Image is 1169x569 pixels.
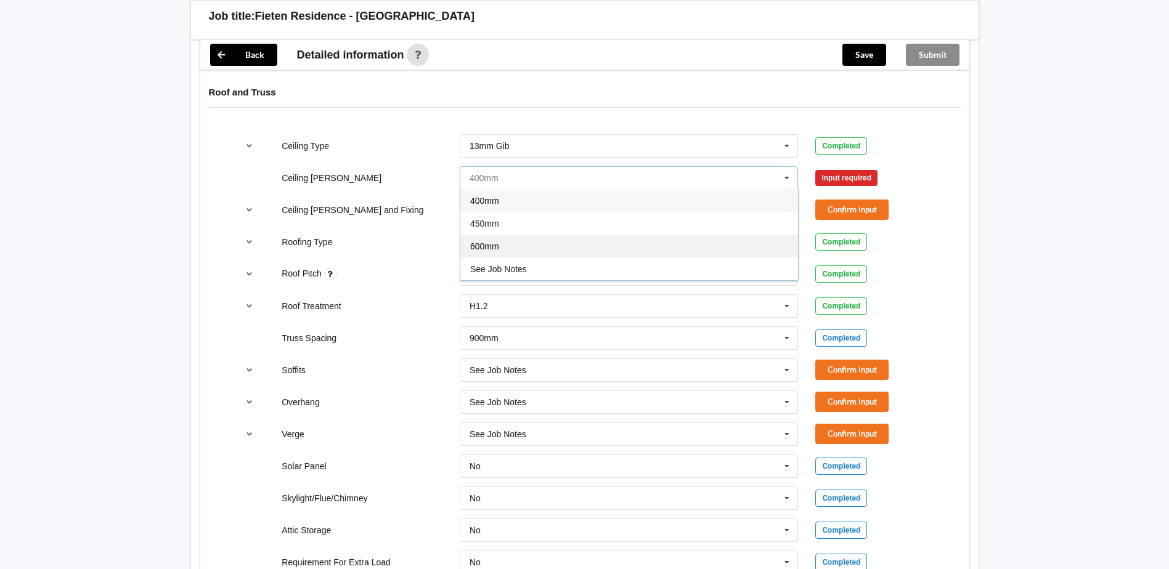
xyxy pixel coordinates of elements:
[282,205,423,215] label: Ceiling [PERSON_NAME] and Fixing
[815,522,867,539] div: Completed
[470,334,499,342] div: 900mm
[237,231,261,253] button: reference-toggle
[237,135,261,157] button: reference-toggle
[470,196,499,206] span: 400mm
[297,49,404,60] span: Detailed information
[842,44,886,66] button: Save
[815,200,889,220] button: Confirm input
[237,391,261,413] button: reference-toggle
[815,170,878,186] div: Input required
[815,392,889,412] button: Confirm input
[282,397,319,407] label: Overhang
[470,241,499,251] span: 600mm
[255,9,475,23] h3: Fieten Residence - [GEOGRAPHIC_DATA]
[237,263,261,285] button: reference-toggle
[470,142,510,150] div: 13mm Gib
[237,295,261,317] button: reference-toggle
[815,360,889,380] button: Confirm input
[815,233,867,251] div: Completed
[282,461,326,471] label: Solar Panel
[282,141,329,151] label: Ceiling Type
[470,430,526,438] div: See Job Notes
[282,268,324,278] label: Roof Pitch
[209,9,255,23] h3: Job title:
[282,301,341,311] label: Roof Treatment
[815,329,867,347] div: Completed
[282,525,331,535] label: Attic Storage
[210,44,277,66] button: Back
[470,558,481,567] div: No
[470,366,526,374] div: See Job Notes
[815,265,867,283] div: Completed
[470,494,481,502] div: No
[237,199,261,221] button: reference-toggle
[237,423,261,445] button: reference-toggle
[282,333,336,343] label: Truss Spacing
[815,458,867,475] div: Completed
[470,219,499,228] span: 450mm
[470,462,481,470] div: No
[470,398,526,406] div: See Job Notes
[209,86,961,98] h4: Roof and Truss
[470,526,481,535] div: No
[282,365,306,375] label: Soffits
[237,359,261,381] button: reference-toggle
[282,493,367,503] label: Skylight/Flue/Chimney
[282,237,332,247] label: Roofing Type
[815,424,889,444] button: Confirm input
[815,137,867,155] div: Completed
[282,173,381,183] label: Ceiling [PERSON_NAME]
[282,557,391,567] label: Requirement For Extra Load
[470,302,488,310] div: H1.2
[815,297,867,315] div: Completed
[282,429,304,439] label: Verge
[815,490,867,507] div: Completed
[470,264,527,274] span: See Job Notes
